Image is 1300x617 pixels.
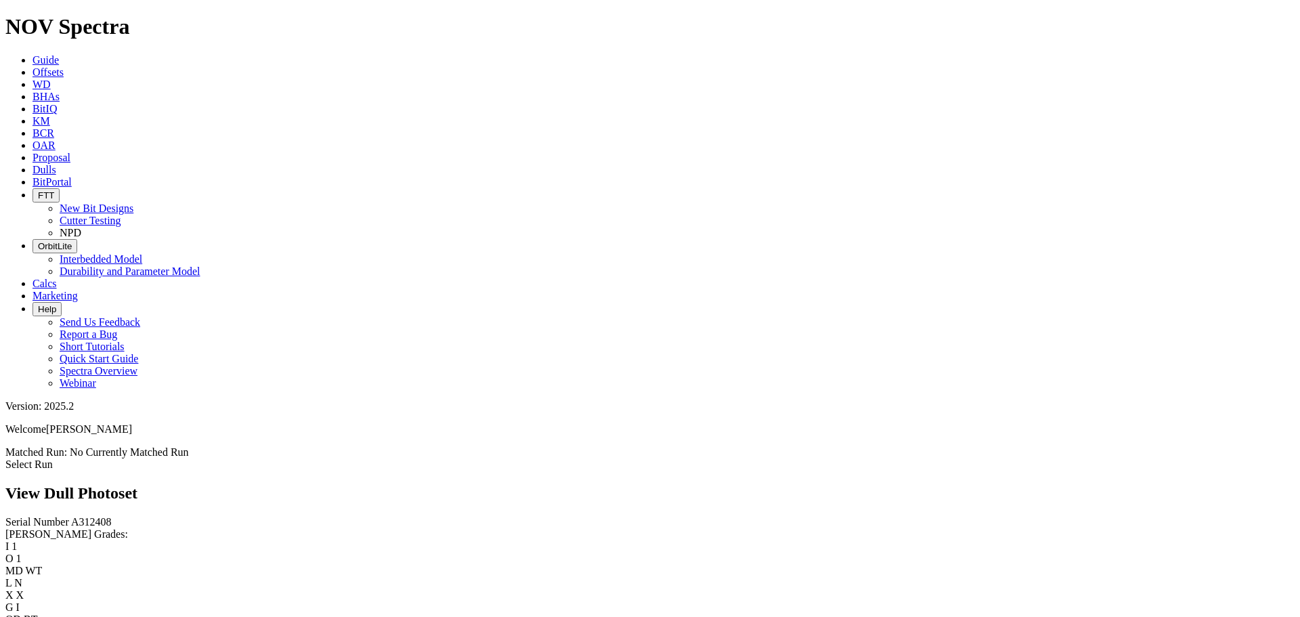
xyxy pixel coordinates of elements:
a: Marketing [32,290,78,301]
a: Cutter Testing [60,215,121,226]
a: Interbedded Model [60,253,142,265]
h1: NOV Spectra [5,14,1295,39]
span: N [14,577,22,589]
span: WT [26,565,43,576]
a: Send Us Feedback [60,316,140,328]
p: Welcome [5,423,1295,435]
button: OrbitLite [32,239,77,253]
span: OrbitLite [38,241,72,251]
span: Matched Run: [5,446,67,458]
a: Short Tutorials [60,341,125,352]
a: Report a Bug [60,328,117,340]
a: Spectra Overview [60,365,137,377]
a: Calcs [32,278,57,289]
a: Guide [32,54,59,66]
a: WD [32,79,51,90]
span: FTT [38,190,54,200]
span: I [16,601,20,613]
label: L [5,577,12,589]
a: Select Run [5,459,53,470]
a: Quick Start Guide [60,353,138,364]
a: Proposal [32,152,70,163]
a: BHAs [32,91,60,102]
label: I [5,540,9,552]
label: MD [5,565,23,576]
a: BitIQ [32,103,57,114]
a: Offsets [32,66,64,78]
div: [PERSON_NAME] Grades: [5,528,1295,540]
a: OAR [32,140,56,151]
span: A312408 [71,516,112,528]
a: Dulls [32,164,56,175]
button: Help [32,302,62,316]
span: X [16,589,24,601]
a: BCR [32,127,54,139]
div: Version: 2025.2 [5,400,1295,412]
button: FTT [32,188,60,203]
h2: View Dull Photoset [5,484,1295,503]
span: 1 [16,553,22,564]
span: Help [38,304,56,314]
label: Serial Number [5,516,69,528]
span: No Currently Matched Run [70,446,189,458]
a: BitPortal [32,176,72,188]
a: Webinar [60,377,96,389]
span: 1 [12,540,17,552]
span: [PERSON_NAME] [46,423,132,435]
label: X [5,589,14,601]
a: KM [32,115,50,127]
label: G [5,601,14,613]
a: NPD [60,227,81,238]
a: New Bit Designs [60,203,133,214]
a: Durability and Parameter Model [60,265,200,277]
label: O [5,553,14,564]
